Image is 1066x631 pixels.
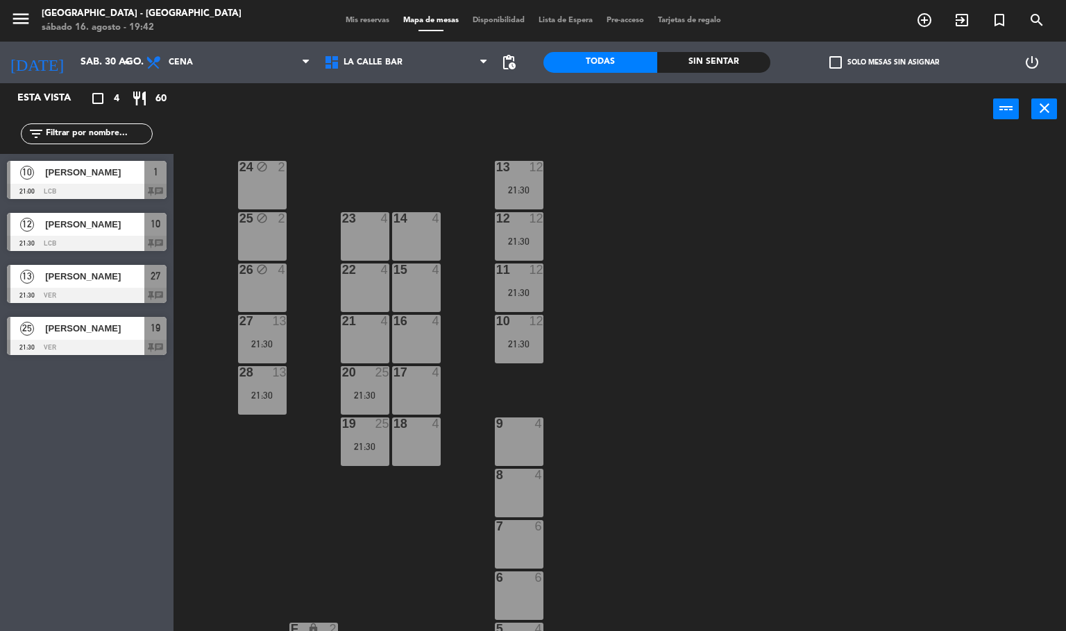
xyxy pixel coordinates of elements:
[45,217,144,232] span: [PERSON_NAME]
[342,315,343,327] div: 21
[341,442,389,451] div: 21:30
[381,263,389,276] div: 4
[20,322,34,336] span: 25
[375,417,389,430] div: 25
[530,212,543,225] div: 12
[20,270,34,284] span: 13
[151,216,160,232] span: 10
[495,339,543,349] div: 21:30
[256,161,268,173] i: block
[991,12,1008,28] i: turned_in_not
[916,12,933,28] i: add_circle_outline
[1036,100,1053,116] i: close
[496,161,497,173] div: 13
[532,17,600,24] span: Lista de Espera
[394,263,394,276] div: 15
[496,571,497,584] div: 6
[278,263,287,276] div: 4
[651,17,728,24] span: Tarjetas de regalo
[239,315,240,327] div: 27
[954,12,970,28] i: exit_to_app
[342,212,343,225] div: 23
[342,366,343,379] div: 20
[239,212,240,225] div: 25
[131,90,148,107] i: restaurant
[45,269,144,284] span: [PERSON_NAME]
[530,263,543,276] div: 12
[119,54,135,71] i: arrow_drop_down
[42,7,242,21] div: [GEOGRAPHIC_DATA] - [GEOGRAPHIC_DATA]
[829,56,842,69] span: check_box_outline_blank
[394,315,394,327] div: 16
[829,56,939,69] label: Solo mesas sin asignar
[432,366,441,379] div: 4
[278,212,287,225] div: 2
[394,212,394,225] div: 14
[151,320,160,336] span: 19
[496,263,497,276] div: 11
[495,185,543,195] div: 21:30
[432,212,441,225] div: 4
[496,212,497,225] div: 12
[496,520,497,533] div: 7
[238,339,287,349] div: 21:30
[239,366,240,379] div: 28
[273,315,287,327] div: 13
[28,126,44,142] i: filter_list
[20,166,34,180] span: 10
[7,90,100,107] div: Esta vista
[44,126,152,141] input: Filtrar por nombre...
[600,17,651,24] span: Pre-acceso
[496,469,497,481] div: 8
[495,236,543,246] div: 21:30
[466,17,532,24] span: Disponibilidad
[42,21,242,35] div: sábado 16. agosto - 19:42
[239,263,240,276] div: 26
[339,17,396,24] span: Mis reservas
[1029,12,1045,28] i: search
[375,366,389,379] div: 25
[998,100,1015,116] i: power_input
[496,417,497,430] div: 9
[45,321,144,336] span: [PERSON_NAME]
[432,315,441,327] div: 4
[341,390,389,400] div: 21:30
[1031,98,1057,119] button: close
[993,98,1019,119] button: power_input
[90,90,106,107] i: crop_square
[114,91,119,107] span: 4
[432,263,441,276] div: 4
[151,268,160,284] span: 27
[530,315,543,327] div: 12
[657,52,771,73] div: Sin sentar
[239,161,240,173] div: 24
[535,571,543,584] div: 6
[535,469,543,481] div: 4
[342,263,343,276] div: 22
[10,8,31,34] button: menu
[495,288,543,297] div: 21:30
[278,161,287,173] div: 2
[20,218,34,232] span: 12
[543,52,657,73] div: Todas
[273,366,287,379] div: 13
[342,417,343,430] div: 19
[394,417,394,430] div: 18
[256,212,268,224] i: block
[394,366,394,379] div: 17
[155,91,167,107] span: 60
[500,54,517,71] span: pending_actions
[45,165,144,180] span: [PERSON_NAME]
[396,17,466,24] span: Mapa de mesas
[381,315,389,327] div: 4
[530,161,543,173] div: 12
[381,212,389,225] div: 4
[496,315,497,327] div: 10
[169,58,193,67] span: Cena
[1024,54,1040,71] i: power_settings_new
[256,263,268,275] i: block
[344,58,403,67] span: La Calle Bar
[153,164,158,180] span: 1
[10,8,31,29] i: menu
[535,520,543,533] div: 6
